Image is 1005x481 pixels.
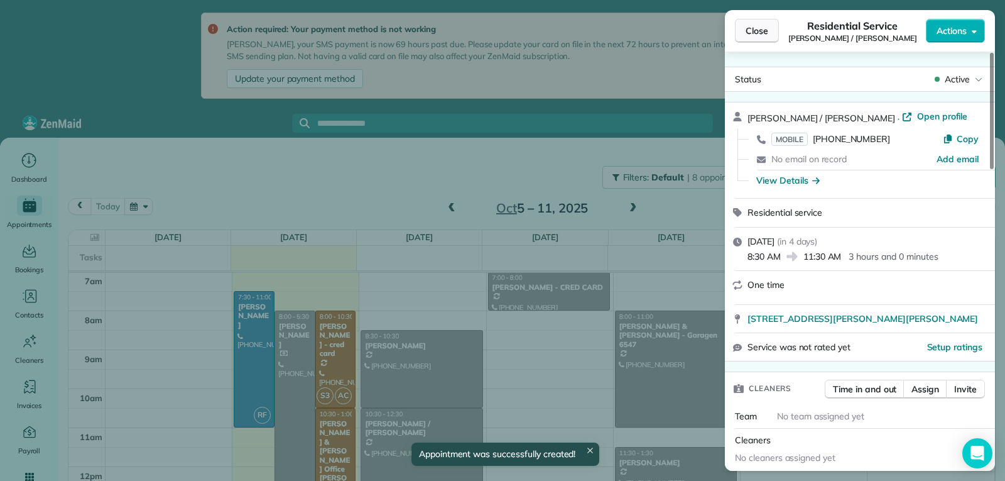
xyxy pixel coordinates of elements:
[411,443,600,466] div: Appointment was successfully created!
[917,110,968,123] span: Open profile
[735,19,779,43] button: Close
[954,383,977,395] span: Invite
[943,133,979,145] button: Copy
[756,174,820,187] button: View Details
[747,312,978,325] span: [STREET_ADDRESS][PERSON_NAME][PERSON_NAME]
[825,380,905,399] button: Time in and out
[747,250,781,263] span: 8:30 AM
[903,380,947,399] button: Assign
[735,74,761,85] span: Status
[807,18,897,33] span: Residential Service
[788,33,917,43] span: [PERSON_NAME] / [PERSON_NAME]
[771,133,890,145] a: MOBILE[PHONE_NUMBER]
[946,380,985,399] button: Invite
[911,383,939,395] span: Assign
[747,312,987,325] a: [STREET_ADDRESS][PERSON_NAME][PERSON_NAME]
[735,411,757,422] span: Team
[747,236,774,247] span: [DATE]
[747,207,822,218] span: Residential service
[962,438,992,468] div: Open Intercom Messenger
[849,250,938,263] p: 3 hours and 0 minutes
[749,382,791,395] span: Cleaners
[747,279,785,290] span: One time
[747,341,850,354] span: Service was not rated yet
[771,133,808,146] span: MOBILE
[771,153,847,165] span: No email on record
[746,25,768,37] span: Close
[735,434,771,446] span: Cleaners
[937,25,967,37] span: Actions
[813,133,890,145] span: [PHONE_NUMBER]
[945,73,970,86] span: Active
[937,153,979,165] a: Add email
[833,383,896,395] span: Time in and out
[957,133,979,145] span: Copy
[803,250,842,263] span: 11:30 AM
[777,411,864,422] span: No team assigned yet
[735,452,835,463] span: No cleaners assigned yet
[902,110,968,123] a: Open profile
[777,236,818,247] span: ( in 4 days )
[747,113,895,124] span: [PERSON_NAME] / [PERSON_NAME]
[927,341,983,353] button: Setup ratings
[895,113,902,123] span: ·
